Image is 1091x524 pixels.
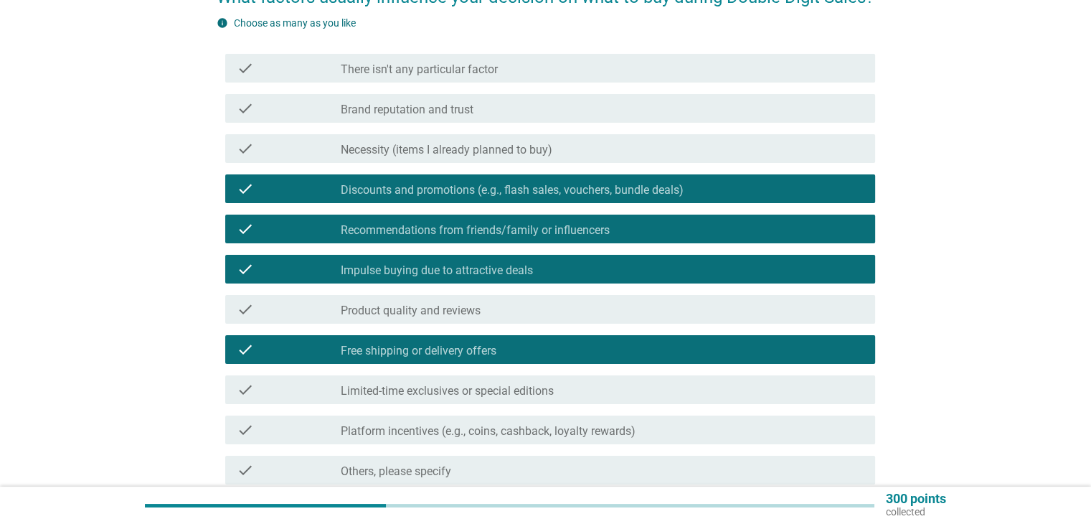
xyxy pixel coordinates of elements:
[237,462,254,479] i: check
[217,17,228,29] i: info
[237,140,254,157] i: check
[237,100,254,117] i: check
[237,220,254,238] i: check
[341,103,473,117] label: Brand reputation and trust
[237,421,254,439] i: check
[341,223,610,238] label: Recommendations from friends/family or influencers
[341,183,684,197] label: Discounts and promotions (e.g., flash sales, vouchers, bundle deals)
[886,505,946,518] p: collected
[341,263,533,278] label: Impulse buying due to attractive deals
[341,344,496,358] label: Free shipping or delivery offers
[237,261,254,278] i: check
[341,62,498,77] label: There isn't any particular factor
[237,341,254,358] i: check
[341,304,481,318] label: Product quality and reviews
[341,384,554,398] label: Limited-time exclusives or special editions
[237,180,254,197] i: check
[237,60,254,77] i: check
[886,492,946,505] p: 300 points
[341,143,552,157] label: Necessity (items I already planned to buy)
[341,464,451,479] label: Others, please specify
[237,301,254,318] i: check
[341,424,636,439] label: Platform incentives (e.g., coins, cashback, loyalty rewards)
[237,381,254,398] i: check
[234,17,356,29] label: Choose as many as you like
